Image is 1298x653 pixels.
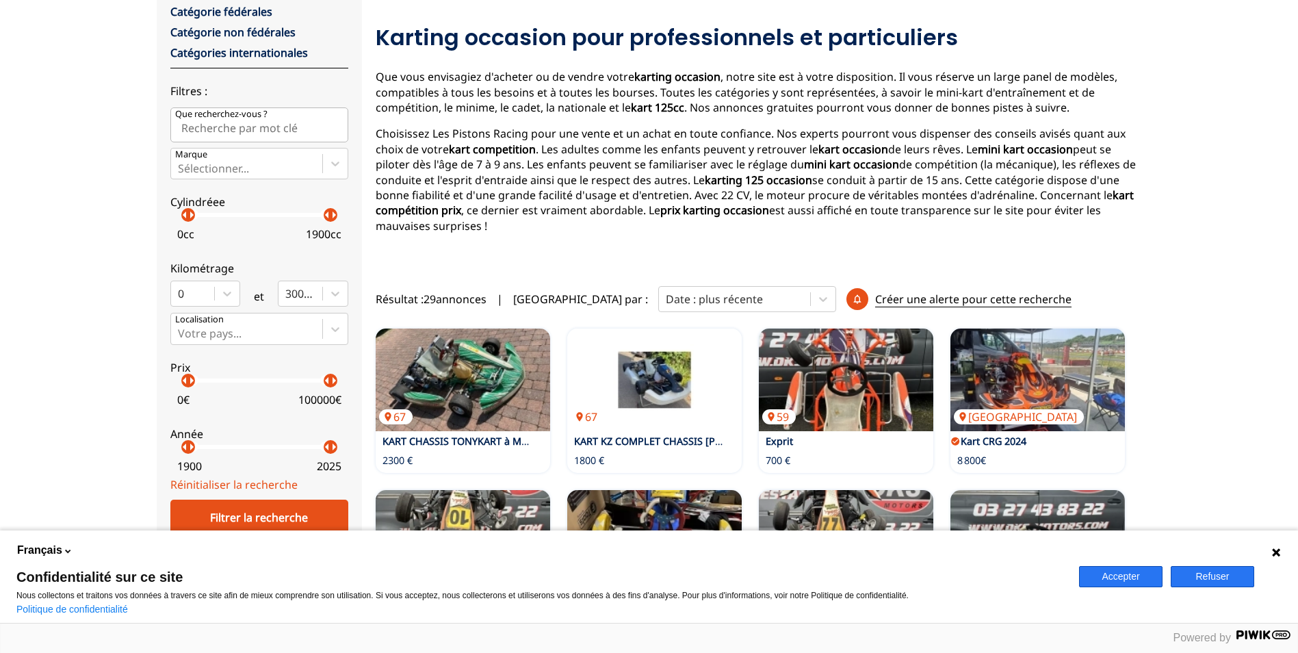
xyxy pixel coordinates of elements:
[16,570,1063,584] span: Confidentialité sur ce site
[449,142,536,157] strong: kart competition
[376,24,1142,51] h2: Karting occasion pour professionnels et particuliers
[497,292,503,307] span: |
[376,490,550,593] a: Sodi59
[950,490,1125,593] img: Exprit
[326,372,342,389] p: arrow_right
[567,329,742,431] img: KART KZ COMPLET CHASSIS HAASE + MOTEUR PAVESI
[298,392,341,407] p: 100000 €
[170,500,348,535] div: Filtrer la recherche
[766,435,793,448] a: Exprit
[705,172,812,188] strong: karting 125 occasion
[660,203,769,218] strong: prix karting occasion
[170,261,348,276] p: Kilométrage
[950,329,1125,431] a: Kart CRG 2024[GEOGRAPHIC_DATA]
[183,372,200,389] p: arrow_right
[382,454,413,468] p: 2300 €
[175,149,207,161] p: Marque
[326,207,342,223] p: arrow_right
[574,435,869,448] a: KART KZ COMPLET CHASSIS [PERSON_NAME] + MOTEUR PAVESI
[175,313,224,326] p: Localisation
[170,84,348,99] p: Filtres :
[759,490,933,593] a: Sodi59
[170,426,348,441] p: Année
[177,227,194,242] p: 0 cc
[178,162,181,175] input: MarqueSélectionner...
[178,327,181,340] input: Votre pays...
[319,207,335,223] p: arrow_left
[875,292,1072,307] p: Créer une alerte pour cette recherche
[170,25,296,40] a: Catégorie non fédérales
[376,292,486,307] span: Résultat : 29 annonces
[170,107,348,142] input: Que recherchez-vous ?
[319,372,335,389] p: arrow_left
[285,287,288,300] input: 300000
[766,454,790,468] p: 700 €
[950,329,1125,431] img: Kart CRG 2024
[177,372,193,389] p: arrow_left
[376,69,1142,115] p: Que vous envisagiez d'acheter ou de vendre votre , notre site est à votre disposition. Il vous ré...
[177,439,193,455] p: arrow_left
[177,459,202,474] p: 1900
[376,126,1142,233] p: Choisissez Les Pistons Racing pour une vente et un achat en toute confiance. Nos experts pourront...
[178,287,181,300] input: 0
[759,490,933,593] img: Sodi
[978,142,1073,157] strong: mini kart occasion
[567,490,742,593] a: PCR59
[175,108,268,120] p: Que recherchez-vous ?
[16,604,128,615] a: Politique de confidentialité
[319,439,335,455] p: arrow_left
[804,157,899,172] strong: mini kart occasion
[376,329,550,431] a: KART CHASSIS TONYKART à MOTEUR IAME X3067
[183,439,200,455] p: arrow_right
[379,409,413,424] p: 67
[17,543,62,558] span: Français
[1171,566,1254,587] button: Refuser
[376,188,1134,218] strong: kart compétition prix
[177,392,190,407] p: 0 €
[170,360,348,375] p: Prix
[961,435,1026,448] a: Kart CRG 2024
[326,439,342,455] p: arrow_right
[759,329,933,431] a: Exprit59
[177,207,193,223] p: arrow_left
[631,100,684,115] strong: kart 125cc
[567,490,742,593] img: PCR
[183,207,200,223] p: arrow_right
[759,329,933,431] img: Exprit
[634,69,721,84] strong: karting occasion
[762,409,796,424] p: 59
[957,454,986,468] p: 8 800€
[317,459,341,474] p: 2025
[574,454,604,468] p: 1800 €
[513,292,648,307] p: [GEOGRAPHIC_DATA] par :
[1079,566,1163,587] button: Accepter
[306,227,341,242] p: 1900 cc
[170,477,298,492] a: Réinitialiser la recherche
[818,142,888,157] strong: kart occasion
[382,435,599,448] a: KART CHASSIS TONYKART à MOTEUR IAME X30
[376,490,550,593] img: Sodi
[376,329,550,431] img: KART CHASSIS TONYKART à MOTEUR IAME X30
[170,45,308,60] a: Catégories internationales
[1173,632,1232,643] span: Powered by
[950,490,1125,593] a: Exprit59
[170,4,272,19] a: Catégorie fédérales
[254,289,264,304] p: et
[954,409,1084,424] p: [GEOGRAPHIC_DATA]
[567,329,742,431] a: KART KZ COMPLET CHASSIS HAASE + MOTEUR PAVESI67
[16,591,1063,600] p: Nous collectons et traitons vos données à travers ce site afin de mieux comprendre son utilisatio...
[571,409,604,424] p: 67
[170,194,348,209] p: Cylindréee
